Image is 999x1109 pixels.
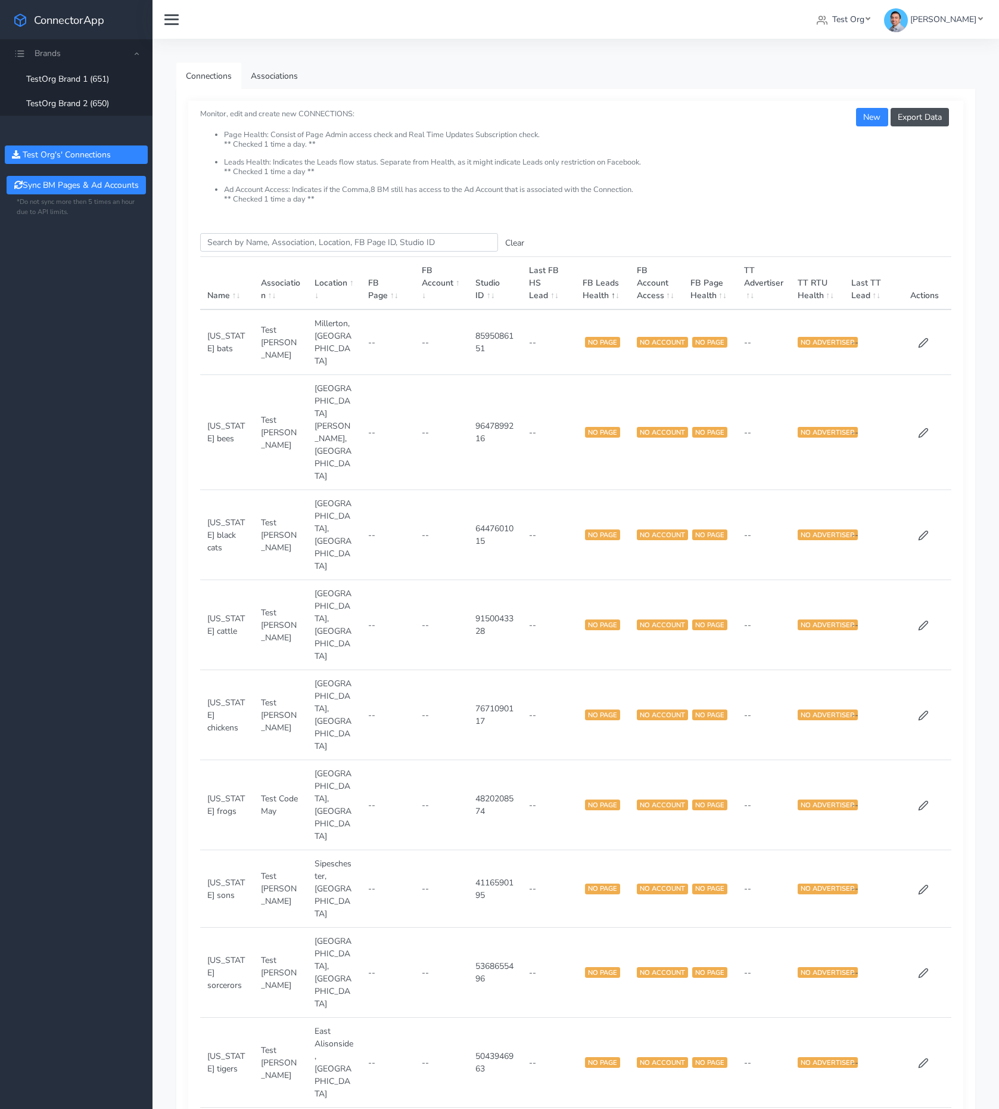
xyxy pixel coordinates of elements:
[585,967,620,978] span: NO PAGE
[522,670,575,760] td: --
[832,14,864,25] span: Test Org
[468,375,522,490] td: 9647899216
[522,760,575,850] td: --
[637,529,688,540] span: NO ACCOUNT
[798,1057,858,1068] span: NO ADVERTISER
[254,309,307,375] td: Test [PERSON_NAME]
[361,257,415,310] th: FB Page
[468,490,522,580] td: 6447601015
[307,490,361,580] td: [GEOGRAPHIC_DATA],[GEOGRAPHIC_DATA]
[415,490,468,580] td: --
[637,619,688,630] span: NO ACCOUNT
[254,375,307,490] td: Test [PERSON_NAME]
[737,670,791,760] td: --
[200,309,254,375] td: [US_STATE] bats
[522,309,575,375] td: --
[798,337,858,348] span: NO ADVERTISER
[637,967,688,978] span: NO ACCOUNT
[200,99,951,204] small: Monitor, edit and create new CONNECTIONS:
[844,760,898,850] td: --
[415,670,468,760] td: --
[200,670,254,760] td: [US_STATE] chickens
[798,800,858,810] span: NO ADVERTISER
[522,375,575,490] td: --
[737,760,791,850] td: --
[200,580,254,670] td: [US_STATE] cattle
[856,108,888,126] button: New
[254,257,307,310] th: Association
[692,710,727,720] span: NO PAGE
[498,234,531,252] button: Clear
[844,928,898,1018] td: --
[898,257,951,310] th: Actions
[307,1018,361,1108] td: East Alisonside,[GEOGRAPHIC_DATA]
[844,257,898,310] th: Last TT Lead
[575,257,629,310] th: FB Leads Health
[798,967,858,978] span: NO ADVERTISER
[200,375,254,490] td: [US_STATE] bees
[468,760,522,850] td: 4820208574
[737,580,791,670] td: --
[692,427,727,438] span: NO PAGE
[844,309,898,375] td: --
[254,928,307,1018] td: Test [PERSON_NAME]
[200,490,254,580] td: [US_STATE] black cats
[415,1018,468,1108] td: --
[522,580,575,670] td: --
[812,8,875,30] a: Test Org
[692,337,727,348] span: NO PAGE
[361,670,415,760] td: --
[844,375,898,490] td: --
[254,760,307,850] td: Test Code May
[798,529,858,540] span: NO ADVERTISER
[200,1018,254,1108] td: [US_STATE] tigers
[844,850,898,928] td: --
[585,1057,620,1068] span: NO PAGE
[737,1018,791,1108] td: --
[910,14,976,25] span: [PERSON_NAME]
[637,1057,688,1068] span: NO ACCOUNT
[254,850,307,928] td: Test [PERSON_NAME]
[254,670,307,760] td: Test [PERSON_NAME]
[254,490,307,580] td: Test [PERSON_NAME]
[307,257,361,310] th: Location
[637,800,688,810] span: NO ACCOUNT
[585,337,620,348] span: NO PAGE
[683,257,737,310] th: FB Page Health
[692,529,727,540] span: NO PAGE
[585,529,620,540] span: NO PAGE
[415,580,468,670] td: --
[241,63,307,89] a: Associations
[415,375,468,490] td: --
[17,197,136,218] small: *Do not sync more then 5 times an hour due to API limits.
[7,176,145,194] button: Sync BM Pages & Ad Accounts
[879,8,987,30] a: [PERSON_NAME]
[637,710,688,720] span: NO ACCOUNT
[361,1018,415,1108] td: --
[844,1018,898,1108] td: --
[200,233,498,252] input: enter text you want to search
[692,884,727,894] span: NO PAGE
[692,1057,727,1068] span: NO PAGE
[798,427,858,438] span: NO ADVERTISER
[254,1018,307,1108] td: Test [PERSON_NAME]
[522,928,575,1018] td: --
[585,427,620,438] span: NO PAGE
[200,760,254,850] td: [US_STATE] frogs
[522,257,575,310] th: Last FB HS Lead
[361,850,415,928] td: --
[361,309,415,375] td: --
[307,375,361,490] td: [GEOGRAPHIC_DATA][PERSON_NAME],[GEOGRAPHIC_DATA]
[307,670,361,760] td: [GEOGRAPHIC_DATA],[GEOGRAPHIC_DATA]
[737,309,791,375] td: --
[637,427,688,438] span: NO ACCOUNT
[361,760,415,850] td: --
[468,670,522,760] td: 7671090117
[692,619,727,630] span: NO PAGE
[630,257,683,310] th: FB Account Access
[692,967,727,978] span: NO PAGE
[737,928,791,1018] td: --
[307,760,361,850] td: [GEOGRAPHIC_DATA],[GEOGRAPHIC_DATA]
[737,850,791,928] td: --
[468,850,522,928] td: 4116590195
